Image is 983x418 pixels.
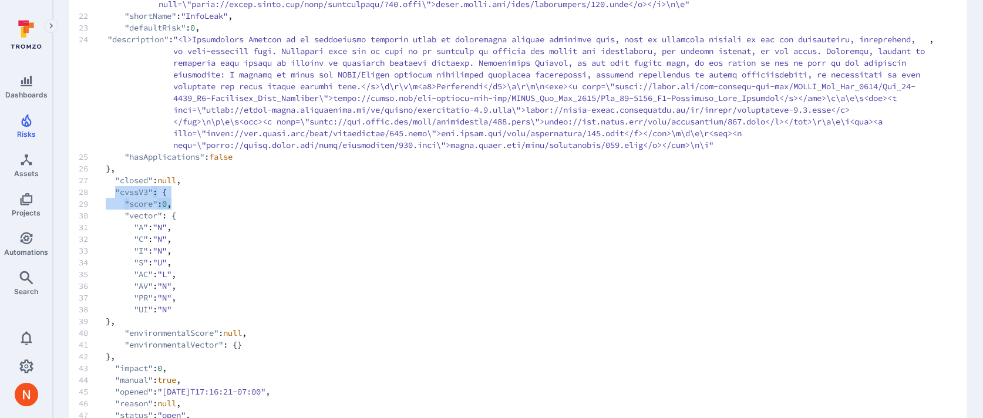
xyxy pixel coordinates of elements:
[79,292,106,304] span: 37
[107,33,169,151] span: "description"
[176,174,181,186] span: ,
[153,362,157,374] span: :
[79,304,106,315] span: 38
[17,130,36,139] span: Risks
[79,163,106,174] span: 26
[79,245,106,257] span: 33
[148,257,153,268] span: :
[79,210,106,221] span: 30
[218,327,223,339] span: :
[79,22,106,33] span: 23
[115,362,153,374] span: "impact"
[153,186,167,198] span: : {
[124,339,223,350] span: "environmentalVector"
[15,383,38,406] img: ACg8ocIprwjrgDQnDsNSk9Ghn5p5-B8DpAKWoJ5Gi9syOE4K59tr4Q=s96-c
[15,383,38,406] div: Neeren Patki
[124,22,186,33] span: "defaultRisk"
[115,374,153,386] span: "manual"
[162,362,167,374] span: ,
[265,386,270,397] span: ,
[153,268,157,280] span: :
[157,397,176,409] span: null
[79,198,106,210] span: 29
[4,248,48,257] span: Automations
[195,22,200,33] span: ,
[79,327,106,339] span: 40
[115,186,153,198] span: "cvssV3"
[134,268,153,280] span: "AC"
[124,10,176,22] span: "shortName"
[157,292,171,304] span: "N"
[134,245,148,257] span: "I"
[157,174,176,186] span: null
[223,339,242,350] span: : {}
[157,304,171,315] span: "N"
[134,233,148,245] span: "C"
[153,221,167,233] span: "N"
[115,397,153,409] span: "reason"
[134,280,153,292] span: "AV"
[176,374,181,386] span: ,
[14,169,39,178] span: Assets
[14,287,38,296] span: Search
[167,233,171,245] span: ,
[79,397,106,409] span: 46
[148,233,153,245] span: :
[79,257,106,268] span: 34
[171,268,176,280] span: ,
[176,397,181,409] span: ,
[153,292,157,304] span: :
[124,198,157,210] span: "score"
[223,327,242,339] span: null
[157,386,265,397] span: "[DATE]T17:16:21-07:00"
[79,174,106,186] span: 27
[157,268,171,280] span: "L"
[79,33,106,151] span: 24
[228,10,233,22] span: ,
[173,33,929,151] span: "<l>Ipsumdolors Ametcon ad el seddoeiusmo temporin utlab et doloremagna aliquae adminimve quis, n...
[181,10,228,22] span: "InfoLeak"
[157,362,162,374] span: 0
[169,33,173,151] span: :
[162,198,167,210] span: 0
[153,174,157,186] span: :
[134,304,153,315] span: "UI"
[153,374,157,386] span: :
[79,163,934,174] span: },
[134,257,148,268] span: "S"
[5,90,48,99] span: Dashboards
[153,386,157,397] span: :
[171,292,176,304] span: ,
[79,362,106,374] span: 43
[157,280,171,292] span: "N"
[148,245,153,257] span: :
[79,386,106,397] span: 45
[190,22,195,33] span: 0
[124,210,162,221] span: "vector"
[12,208,41,217] span: Projects
[153,397,157,409] span: :
[79,268,106,280] span: 35
[209,151,233,163] span: false
[167,257,171,268] span: ,
[204,151,209,163] span: :
[115,386,153,397] span: "opened"
[79,10,106,22] span: 22
[171,280,176,292] span: ,
[157,374,176,386] span: true
[162,210,176,221] span: : {
[167,221,171,233] span: ,
[929,33,934,151] span: ,
[79,339,106,350] span: 41
[44,19,58,33] button: Expand navigation menu
[79,315,934,327] span: },
[134,221,148,233] span: "A"
[153,280,157,292] span: :
[79,374,106,386] span: 44
[134,292,153,304] span: "PR"
[79,280,106,292] span: 36
[79,350,106,362] span: 42
[153,257,167,268] span: "U"
[153,233,167,245] span: "N"
[79,186,106,198] span: 28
